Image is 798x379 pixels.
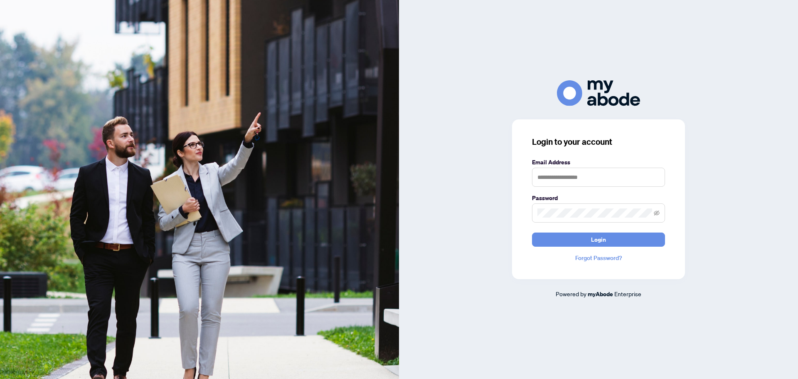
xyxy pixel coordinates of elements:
[532,158,665,167] label: Email Address
[614,290,641,297] span: Enterprise
[532,193,665,203] label: Password
[591,233,606,246] span: Login
[556,290,586,297] span: Powered by
[532,253,665,263] a: Forgot Password?
[654,210,660,216] span: eye-invisible
[557,80,640,106] img: ma-logo
[532,233,665,247] button: Login
[532,136,665,148] h3: Login to your account
[588,290,613,299] a: myAbode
